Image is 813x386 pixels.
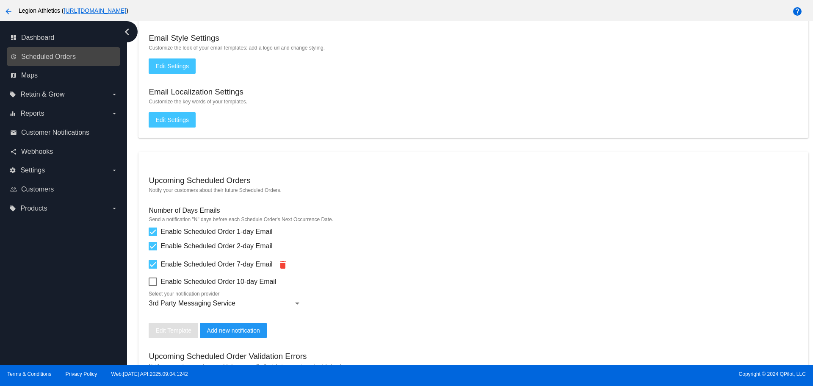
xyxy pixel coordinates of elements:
[21,34,54,42] span: Dashboard
[149,187,798,193] mat-hint: Notify your customers about their future Scheduled Orders.
[155,63,189,69] span: Edit Settings
[149,176,250,185] h3: Upcoming Scheduled Orders
[120,25,134,39] i: chevron_left
[9,91,16,98] i: local_offer
[111,371,188,377] a: Web:[DATE] API:2025.09.04.1242
[149,300,235,307] span: 3rd Party Messaging Service
[10,145,118,158] a: share Webhooks
[10,34,17,41] i: dashboard
[149,323,198,338] button: Edit Template
[149,87,243,97] h3: Email Localization Settings
[111,205,118,212] i: arrow_drop_down
[149,217,798,222] mat-hint: Send a notification "N" days before each Schedule Order's Next Occurrence Date.
[111,91,118,98] i: arrow_drop_down
[9,110,16,117] i: equalizer
[21,129,89,136] span: Customer Notifications
[160,277,276,287] span: Enable Scheduled Order 10-day Email
[149,45,798,51] mat-hint: Customize the look of your email templates: add a logo url and change styling.
[207,327,260,334] span: Add new notification
[64,7,127,14] a: [URL][DOMAIN_NAME]
[9,205,16,212] i: local_offer
[792,6,802,17] mat-icon: help
[278,260,288,270] mat-icon: delete
[3,6,14,17] mat-icon: arrow_back
[7,371,51,377] a: Terms & Conditions
[10,148,17,155] i: share
[111,110,118,117] i: arrow_drop_down
[111,167,118,174] i: arrow_drop_down
[10,69,118,82] a: map Maps
[9,167,16,174] i: settings
[20,91,64,98] span: Retain & Grow
[10,72,17,79] i: map
[149,33,219,43] h3: Email Style Settings
[200,323,266,338] button: Add new notification
[10,183,118,196] a: people_outline Customers
[149,112,196,128] button: Edit Settings
[66,371,97,377] a: Privacy Policy
[21,186,54,193] span: Customers
[10,50,118,64] a: update Scheduled Orders
[160,241,272,251] span: Enable Scheduled Order 2-day Email
[10,126,118,139] a: email Customer Notifications
[155,327,191,334] span: Edit Template
[21,148,53,156] span: Webhooks
[149,58,196,74] button: Edit Settings
[149,207,220,214] h4: Number of Days Emails
[10,31,118,44] a: dashboard Dashboard
[160,227,272,237] span: Enable Scheduled Order 1-day Email
[149,352,307,361] h3: Upcoming Scheduled Order Validation Errors
[10,129,17,136] i: email
[20,205,47,212] span: Products
[155,117,189,123] span: Edit Settings
[160,259,272,269] span: Enable Scheduled Order 7-day Email
[20,167,45,174] span: Settings
[10,53,17,60] i: update
[19,7,128,14] span: Legion Athletics ( )
[414,371,806,377] span: Copyright © 2024 QPilot, LLC
[20,110,44,117] span: Reports
[149,363,798,369] mat-hint: Notify your customers when a validation error will affect their upcoming scheduled order
[10,186,17,193] i: people_outline
[149,99,798,105] mat-hint: Customize the key words of your templates.
[21,53,76,61] span: Scheduled Orders
[21,72,38,79] span: Maps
